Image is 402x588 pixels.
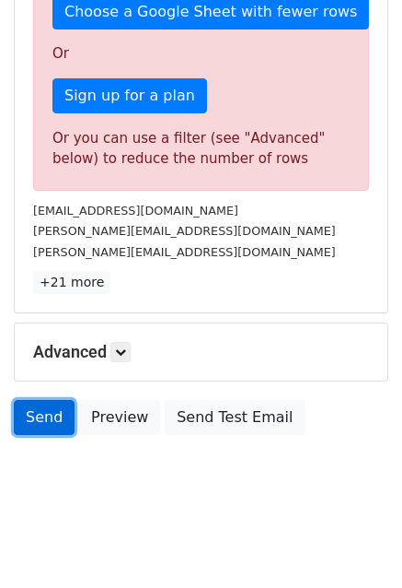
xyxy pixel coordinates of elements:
iframe: Chat Widget [310,500,402,588]
small: [PERSON_NAME][EMAIL_ADDRESS][DOMAIN_NAME] [33,224,336,238]
a: Preview [79,400,160,435]
small: [EMAIL_ADDRESS][DOMAIN_NAME] [33,204,238,218]
small: [PERSON_NAME][EMAIL_ADDRESS][DOMAIN_NAME] [33,245,336,259]
a: Sign up for a plan [52,78,207,113]
a: Send [14,400,75,435]
a: Send Test Email [165,400,304,435]
div: Or you can use a filter (see "Advanced" below) to reduce the number of rows [52,128,350,170]
h5: Advanced [33,342,369,362]
a: +21 more [33,271,110,294]
div: Widget de chat [310,500,402,588]
p: Or [52,44,350,64]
